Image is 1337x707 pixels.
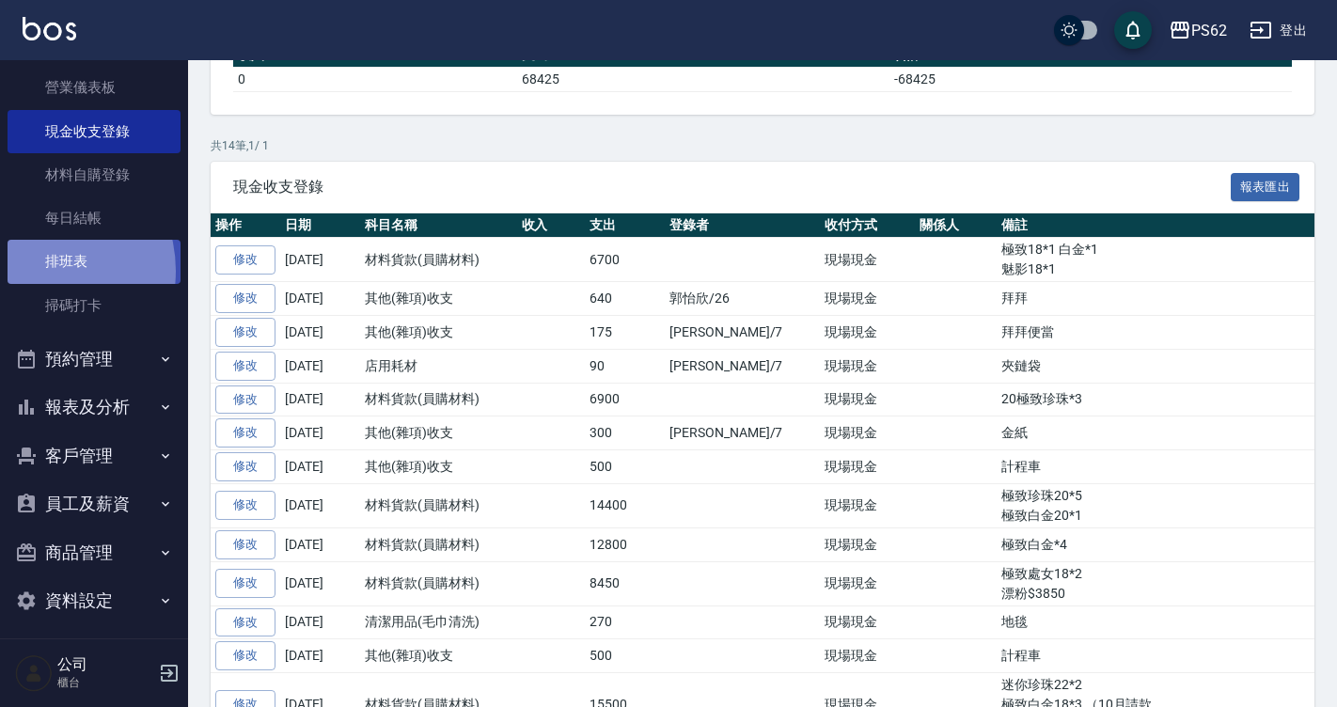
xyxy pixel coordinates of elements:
a: 現金收支登錄 [8,110,181,153]
td: 郭怡欣/26 [665,282,820,316]
a: 材料自購登錄 [8,153,181,196]
a: 報表匯出 [1231,177,1300,195]
button: 報表匯出 [1231,173,1300,202]
td: 材料貨款(員購材料) [360,561,517,605]
a: 修改 [215,530,275,559]
td: 其他(雜項)收支 [360,450,517,484]
td: 現場現金 [820,349,915,383]
img: Person [15,654,53,692]
td: 現場現金 [820,282,915,316]
td: [DATE] [280,483,360,527]
td: 現場現金 [820,416,915,450]
a: 掃碼打卡 [8,284,181,327]
td: 其他(雜項)收支 [360,639,517,673]
a: 修改 [215,284,275,313]
th: 收付方式 [820,213,915,238]
td: [DATE] [280,527,360,561]
button: 報表及分析 [8,383,181,432]
td: [DATE] [280,416,360,450]
td: [DATE] [280,282,360,316]
td: 材料貨款(員購材料) [360,527,517,561]
td: 材料貨款(員購材料) [360,383,517,416]
td: [PERSON_NAME]/7 [665,316,820,350]
h5: 公司 [57,655,153,674]
td: 12800 [585,527,665,561]
td: 材料貨款(員購材料) [360,483,517,527]
a: 修改 [215,569,275,598]
td: 現場現金 [820,383,915,416]
button: 商品管理 [8,528,181,577]
a: 修改 [215,452,275,481]
span: 現金收支登錄 [233,178,1231,196]
a: 修改 [215,608,275,637]
td: 清潔用品(毛巾清洗) [360,605,517,639]
a: 修改 [215,641,275,670]
p: 共 14 筆, 1 / 1 [211,137,1314,154]
td: 其他(雜項)收支 [360,282,517,316]
td: [DATE] [280,639,360,673]
td: 現場現金 [820,527,915,561]
td: 6900 [585,383,665,416]
td: 現場現金 [820,639,915,673]
td: 175 [585,316,665,350]
a: 修改 [215,352,275,381]
td: 8450 [585,561,665,605]
td: -68425 [889,67,1292,91]
td: 640 [585,282,665,316]
a: 排班表 [8,240,181,283]
button: 資料設定 [8,576,181,625]
td: 90 [585,349,665,383]
a: 修改 [215,318,275,347]
td: 270 [585,605,665,639]
td: 現場現金 [820,450,915,484]
td: 300 [585,416,665,450]
td: 500 [585,639,665,673]
td: 其他(雜項)收支 [360,316,517,350]
td: 68425 [517,67,889,91]
th: 科目名稱 [360,213,517,238]
td: 現場現金 [820,605,915,639]
button: 登出 [1242,13,1314,48]
button: PS62 [1161,11,1235,50]
td: 14400 [585,483,665,527]
td: [PERSON_NAME]/7 [665,349,820,383]
a: 修改 [215,385,275,415]
td: 0 [233,67,517,91]
td: [DATE] [280,349,360,383]
img: Logo [23,17,76,40]
td: [DATE] [280,561,360,605]
td: [DATE] [280,450,360,484]
td: 現場現金 [820,561,915,605]
td: 材料貨款(員購材料) [360,238,517,282]
th: 支出 [585,213,665,238]
td: [PERSON_NAME]/7 [665,416,820,450]
td: 現場現金 [820,483,915,527]
th: 關係人 [915,213,997,238]
button: 客戶管理 [8,432,181,480]
td: [DATE] [280,605,360,639]
th: 登錄者 [665,213,820,238]
td: 店用耗材 [360,349,517,383]
a: 每日結帳 [8,196,181,240]
td: 其他(雜項)收支 [360,416,517,450]
p: 櫃台 [57,674,153,691]
td: 6700 [585,238,665,282]
div: PS62 [1191,19,1227,42]
td: 現場現金 [820,316,915,350]
th: 操作 [211,213,280,238]
td: [DATE] [280,316,360,350]
td: [DATE] [280,238,360,282]
a: 修改 [215,245,275,275]
a: 修改 [215,491,275,520]
a: 修改 [215,418,275,448]
th: 日期 [280,213,360,238]
button: save [1114,11,1152,49]
td: 500 [585,450,665,484]
button: 員工及薪資 [8,479,181,528]
a: 營業儀表板 [8,66,181,109]
th: 收入 [517,213,586,238]
td: [DATE] [280,383,360,416]
button: 預約管理 [8,335,181,384]
td: 現場現金 [820,238,915,282]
